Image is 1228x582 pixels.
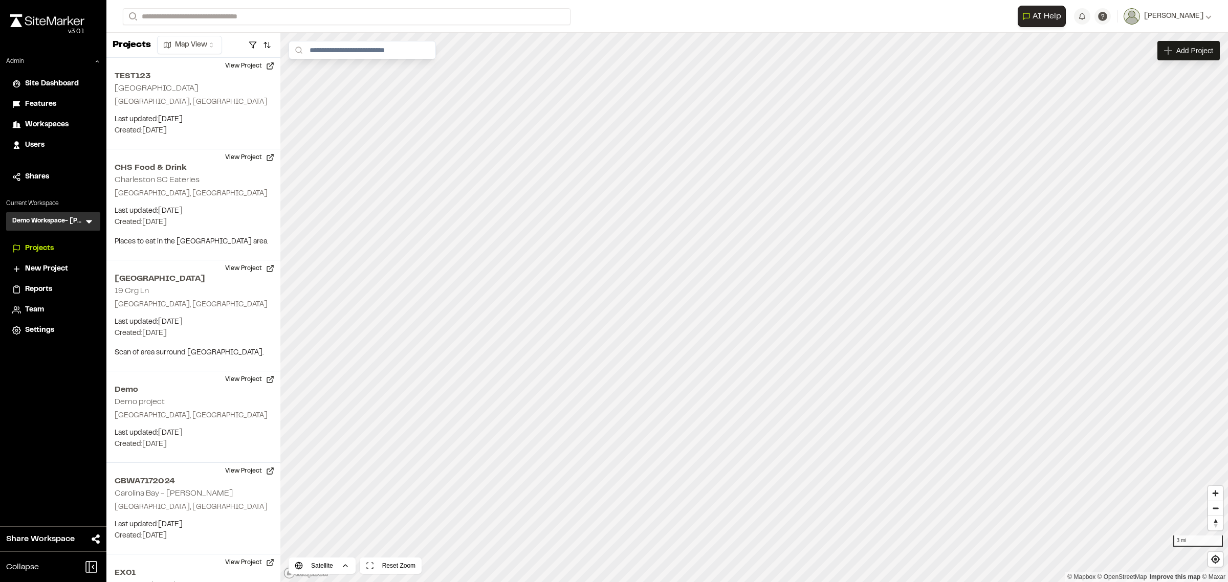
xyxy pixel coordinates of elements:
[1202,573,1225,580] a: Maxar
[12,325,94,336] a: Settings
[12,140,94,151] a: Users
[12,243,94,254] a: Projects
[115,176,200,184] h2: Charleston SC Eateries
[1208,501,1223,516] button: Zoom out
[12,78,94,89] a: Site Dashboard
[219,554,280,571] button: View Project
[123,8,141,25] button: Search
[12,119,94,130] a: Workspaces
[219,371,280,388] button: View Project
[115,410,272,421] p: [GEOGRAPHIC_DATA], [GEOGRAPHIC_DATA]
[115,475,272,487] h2: CBWA7172024
[115,519,272,530] p: Last updated: [DATE]
[1144,11,1203,22] span: [PERSON_NAME]
[1033,10,1061,23] span: AI Help
[25,284,52,295] span: Reports
[115,236,272,248] p: Places to eat in the [GEOGRAPHIC_DATA] area.
[115,347,272,359] p: Scan of area surround [GEOGRAPHIC_DATA].
[115,384,272,396] h2: Demo
[10,14,84,27] img: rebrand.png
[219,260,280,277] button: View Project
[115,328,272,339] p: Created: [DATE]
[6,561,39,573] span: Collapse
[115,206,272,217] p: Last updated: [DATE]
[12,263,94,275] a: New Project
[25,78,79,89] span: Site Dashboard
[113,38,151,52] p: Projects
[219,58,280,74] button: View Project
[12,284,94,295] a: Reports
[6,57,24,66] p: Admin
[1208,552,1223,567] button: Find my location
[1176,46,1213,56] span: Add Project
[115,287,149,295] h2: 19 Crg Ln
[1208,486,1223,501] button: Zoom in
[1173,535,1223,547] div: 3 mi
[6,533,75,545] span: Share Workspace
[25,140,45,151] span: Users
[25,325,54,336] span: Settings
[115,273,272,285] h2: [GEOGRAPHIC_DATA]
[115,439,272,450] p: Created: [DATE]
[115,530,272,542] p: Created: [DATE]
[115,85,198,92] h2: [GEOGRAPHIC_DATA]
[1018,6,1070,27] div: Open AI Assistant
[289,557,356,574] button: Satellite
[115,162,272,174] h2: CHS Food & Drink
[219,463,280,479] button: View Project
[12,99,94,110] a: Features
[25,171,49,183] span: Shares
[1150,573,1200,580] a: Map feedback
[1067,573,1095,580] a: Mapbox
[115,217,272,228] p: Created: [DATE]
[115,490,233,497] h2: Carolina Bay - [PERSON_NAME]
[1098,573,1147,580] a: OpenStreetMap
[115,317,272,328] p: Last updated: [DATE]
[25,304,44,316] span: Team
[1124,8,1140,25] img: User
[115,125,272,137] p: Created: [DATE]
[12,216,84,227] h3: Demo Workspace- [PERSON_NAME]
[360,557,422,574] button: Reset Zoom
[25,99,56,110] span: Features
[115,299,272,310] p: [GEOGRAPHIC_DATA], [GEOGRAPHIC_DATA]
[115,188,272,199] p: [GEOGRAPHIC_DATA], [GEOGRAPHIC_DATA]
[6,199,100,208] p: Current Workspace
[219,149,280,166] button: View Project
[12,304,94,316] a: Team
[25,263,68,275] span: New Project
[25,243,54,254] span: Projects
[1018,6,1066,27] button: Open AI Assistant
[1124,8,1212,25] button: [PERSON_NAME]
[1208,516,1223,530] button: Reset bearing to north
[115,398,165,406] h2: Demo project
[115,97,272,108] p: [GEOGRAPHIC_DATA], [GEOGRAPHIC_DATA]
[115,502,272,513] p: [GEOGRAPHIC_DATA], [GEOGRAPHIC_DATA]
[115,114,272,125] p: Last updated: [DATE]
[283,567,328,579] a: Mapbox logo
[12,171,94,183] a: Shares
[10,27,84,36] div: Oh geez...please don't...
[115,70,272,82] h2: TEST123
[115,428,272,439] p: Last updated: [DATE]
[115,567,272,579] h2: EX01
[25,119,69,130] span: Workspaces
